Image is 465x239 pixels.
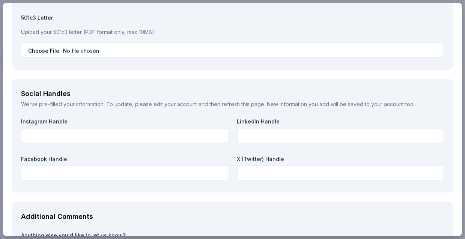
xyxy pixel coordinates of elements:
[21,155,228,163] label: Facebook Handle
[21,14,444,21] label: 501c3 Letter
[21,27,444,36] p: Upload your 501c3 letter (PDF format only, max 10MB)
[21,231,444,239] label: Anything else you'd like to let us know?
[237,118,444,125] label: LinkedIn Handle
[21,88,444,100] div: Social Handles
[21,100,444,109] div: We've pre-filled your information. To update, please and then refresh this page. New information ...
[21,118,228,125] label: Instagram Handle
[153,101,197,107] a: edit your account
[21,210,444,222] div: Additional Comments
[237,155,444,163] label: X (Twitter) Handle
